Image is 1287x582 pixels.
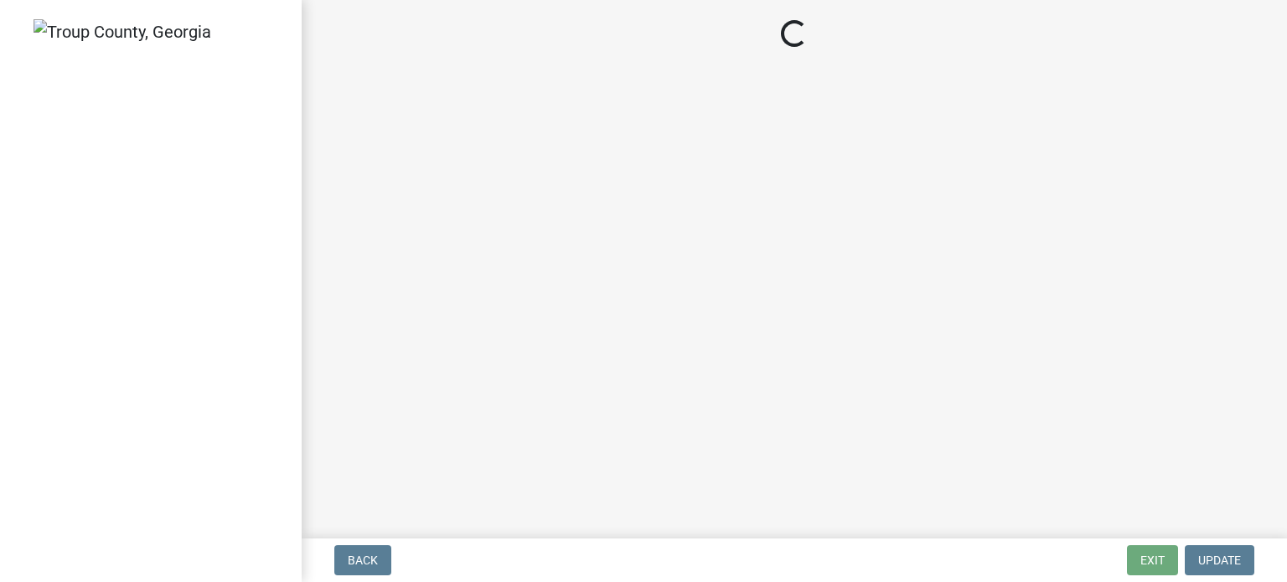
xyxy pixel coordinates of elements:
[348,554,378,567] span: Back
[1198,554,1241,567] span: Update
[334,545,391,575] button: Back
[1127,545,1178,575] button: Exit
[1185,545,1254,575] button: Update
[34,19,211,44] img: Troup County, Georgia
